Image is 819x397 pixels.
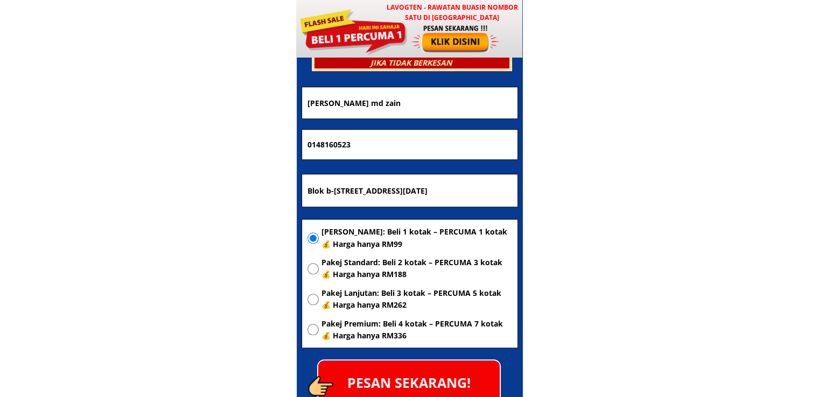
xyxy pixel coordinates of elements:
[381,2,523,23] h3: LAVOGTEN - Rawatan Buasir Nombor Satu di [GEOGRAPHIC_DATA]
[321,287,512,311] span: Pakej Lanjutan: Beli 3 kotak – PERCUMA 5 kotak 💰 Harga hanya RM262
[321,226,512,250] span: [PERSON_NAME]: Beli 1 kotak – PERCUMA 1 kotak 💰 Harga hanya RM99
[321,257,512,281] span: Pakej Standard: Beli 2 kotak – PERCUMA 3 kotak 💰 Harga hanya RM188
[305,174,515,207] input: Alamat
[305,87,515,118] input: Nama penuh
[305,130,515,160] input: Nombor Telefon Bimbit
[321,318,512,342] span: Pakej Premium: Beli 4 kotak – PERCUMA 7 kotak 💰 Harga hanya RM336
